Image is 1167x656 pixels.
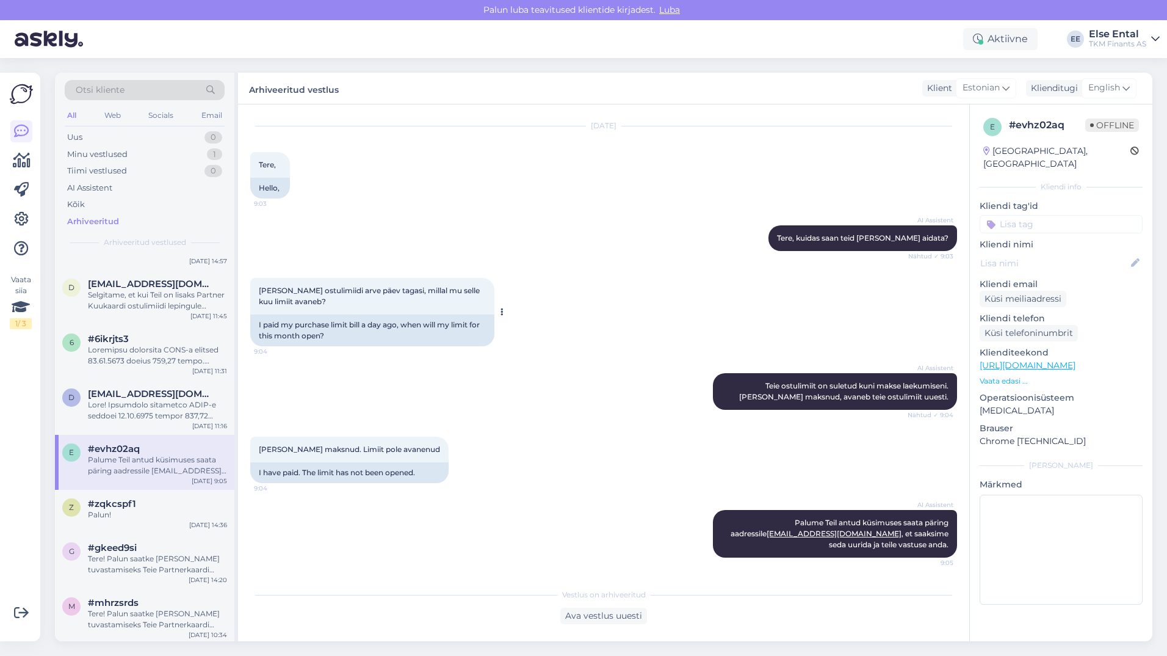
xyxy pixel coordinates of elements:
[980,435,1143,448] p: Chrome [TECHNICAL_ID]
[980,404,1143,417] p: [MEDICAL_DATA]
[88,454,227,476] div: Palume Teil antud küsimuses saata päring aadressile [EMAIL_ADDRESS][DOMAIN_NAME], et saaksime sed...
[68,283,74,292] span: d
[189,257,227,266] div: [DATE] 14:57
[259,160,276,169] span: Tere,
[88,498,136,509] span: #zqkcspf1
[250,462,449,483] div: I have paid. The limit has not been opened.
[88,344,227,366] div: Loremipsu dolorsita CONS-a elitsed 83.61.5673 doeius 759,27 tempo. Incididun, ut labo Etdo ma ali...
[983,145,1130,170] div: [GEOGRAPHIC_DATA], [GEOGRAPHIC_DATA]
[980,392,1143,404] p: Operatsioonisüsteem
[922,82,952,95] div: Klient
[980,238,1143,251] p: Kliendi nimi
[1089,39,1146,49] div: TKM Finants AS
[88,290,227,312] div: Selgitame, et kui Teil on lisaks Partner Kuukaardi ostulimiidi lepingule [PERSON_NAME] kehtivaid ...
[254,347,300,356] span: 9:04
[67,182,112,194] div: AI Assistent
[190,312,227,321] div: [DATE] 11:45
[963,81,1000,95] span: Estonian
[192,366,227,376] div: [DATE] 11:31
[1085,118,1139,132] span: Offline
[192,421,227,431] div: [DATE] 11:16
[250,315,494,346] div: I paid my purchase limit bill a day ago, when will my limit for this month open?
[562,589,646,600] span: Vestlus on arhiveeritud
[67,199,85,211] div: Kõik
[10,274,32,329] div: Vaata siia
[67,148,128,161] div: Minu vestlused
[204,131,222,144] div: 0
[259,286,482,306] span: [PERSON_NAME] ostulimiidi arve päev tagasi, millal mu selle kuu limiit avaneb?
[68,393,74,402] span: d
[88,597,139,608] span: #mhrzsrds
[980,376,1143,387] p: Vaata edasi ...
[68,602,75,611] span: m
[980,360,1075,371] a: [URL][DOMAIN_NAME]
[189,630,227,640] div: [DATE] 10:34
[1089,29,1146,39] div: Else Ental
[67,216,119,228] div: Arhiveeritud
[88,388,215,399] span: dokinght@gmail.com
[67,165,127,177] div: Tiimi vestlused
[88,553,227,575] div: Tere! Palun saatke [PERSON_NAME] tuvastamiseks Teie Partnerkaardi number
[908,410,953,420] span: Nähtud ✓ 9:04
[199,108,225,123] div: Email
[249,80,339,97] label: Arhiveeritud vestlus
[908,216,953,225] span: AI Assistent
[207,148,222,161] div: 1
[908,500,953,509] span: AI Assistent
[980,215,1143,233] input: Lisa tag
[980,478,1143,491] p: Märkmed
[88,542,137,553] span: #gkeed9si
[67,131,82,144] div: Uus
[980,257,1129,270] input: Lisa nimi
[1009,118,1085,133] div: # evhz02aq
[980,422,1143,435] p: Brauser
[254,199,300,208] span: 9:03
[560,608,647,624] div: Ava vestlus uuesti
[76,84,125,97] span: Otsi kliente
[259,445,440,454] span: [PERSON_NAME] maksnud. Limiit pole avanenud
[980,460,1143,471] div: [PERSON_NAME]
[192,476,227,486] div: [DATE] 9:05
[189,520,227,530] div: [DATE] 14:36
[908,558,953,567] span: 9:05
[980,346,1143,359] p: Klienditeekond
[990,122,995,131] span: e
[908,252,953,261] span: Nähtud ✓ 9:03
[88,333,129,344] span: #6ikrjts3
[767,529,901,538] a: [EMAIL_ADDRESS][DOMAIN_NAME]
[254,484,300,493] span: 9:04
[656,4,684,15] span: Luba
[250,178,290,199] div: Hello,
[980,181,1143,192] div: Kliendi info
[1026,82,1078,95] div: Klienditugi
[88,443,140,454] span: #evhz02aq
[980,291,1066,307] div: Küsi meiliaadressi
[980,325,1078,341] div: Küsi telefoninumbrit
[102,108,123,123] div: Web
[10,318,32,329] div: 1 / 3
[189,575,227,585] div: [DATE] 14:20
[88,509,227,520] div: Palun!
[1089,29,1160,49] a: Else EntalTKM Finants AS
[146,108,176,123] div: Socials
[908,363,953,373] span: AI Assistent
[1067,31,1084,48] div: EE
[963,28,1038,50] div: Aktiivne
[1088,81,1120,95] span: English
[980,278,1143,291] p: Kliendi email
[70,338,74,347] span: 6
[65,108,79,123] div: All
[739,381,950,401] span: Teie ostulimiit on suletud kuni makse laekumiseni. [PERSON_NAME] maksnud, avaneb teie ostulimiit ...
[69,448,74,457] span: e
[980,312,1143,325] p: Kliendi telefon
[731,518,950,549] span: Palume Teil antud küsimuses saata päring aadressile , et saaksime seda uurida ja teile vastuse anda.
[88,608,227,630] div: Tere! Palun saatke [PERSON_NAME] tuvastamiseks Teie Partnerkaardi number.
[69,547,74,556] span: g
[10,82,33,106] img: Askly Logo
[88,399,227,421] div: Lore! Ipsumdolo sitametco ADIP-e seddoei 12.10.6975 tempor 837,72 incid. Utlaboree, do magn Aliq ...
[104,237,186,248] span: Arhiveeritud vestlused
[980,200,1143,213] p: Kliendi tag'id
[250,120,957,131] div: [DATE]
[69,503,74,512] span: z
[777,233,948,242] span: Tere, kuidas saan teid [PERSON_NAME] aidata?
